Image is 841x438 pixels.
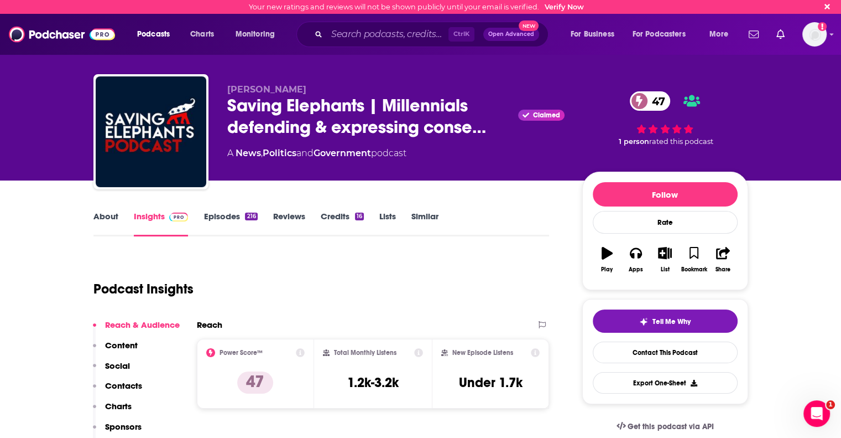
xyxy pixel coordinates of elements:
[314,148,371,158] a: Government
[593,211,738,234] div: Rate
[619,137,649,146] span: 1 person
[621,240,650,280] button: Apps
[411,211,438,236] a: Similar
[263,148,296,158] a: Politics
[652,317,691,326] span: Tell Me Why
[625,25,702,43] button: open menu
[629,266,643,273] div: Apps
[680,240,708,280] button: Bookmark
[593,182,738,207] button: Follow
[197,320,222,330] h2: Reach
[818,22,827,31] svg: Email not verified
[630,91,671,111] a: 47
[334,349,396,357] h2: Total Monthly Listens
[105,401,132,411] p: Charts
[355,213,364,220] div: 16
[715,266,730,273] div: Share
[650,240,679,280] button: List
[702,25,742,43] button: open menu
[571,27,614,42] span: For Business
[227,147,406,160] div: A podcast
[633,27,686,42] span: For Podcasters
[593,310,738,333] button: tell me why sparkleTell Me Why
[93,340,138,360] button: Content
[802,22,827,47] button: Show profile menu
[593,240,621,280] button: Play
[803,400,830,427] iframe: Intercom live chat
[307,22,559,47] div: Search podcasts, credits, & more...
[641,91,671,111] span: 47
[129,25,184,43] button: open menu
[708,240,737,280] button: Share
[96,76,206,187] img: Saving Elephants | Millennials defending & expressing conservative values
[709,27,728,42] span: More
[9,24,115,45] img: Podchaser - Follow, Share and Rate Podcasts
[93,360,130,381] button: Social
[105,360,130,371] p: Social
[93,211,118,236] a: About
[237,372,273,394] p: 47
[649,137,713,146] span: rated this podcast
[190,27,214,42] span: Charts
[93,401,132,421] button: Charts
[236,148,261,158] a: News
[772,25,789,44] a: Show notifications dropdown
[236,27,275,42] span: Monitoring
[273,211,305,236] a: Reviews
[245,213,257,220] div: 216
[227,84,306,95] span: [PERSON_NAME]
[661,266,670,273] div: List
[533,112,560,118] span: Claimed
[93,380,142,401] button: Contacts
[134,211,189,236] a: InsightsPodchaser Pro
[593,372,738,394] button: Export One-Sheet
[105,421,142,432] p: Sponsors
[327,25,448,43] input: Search podcasts, credits, & more...
[628,422,713,431] span: Get this podcast via API
[228,25,289,43] button: open menu
[203,211,257,236] a: Episodes216
[545,3,584,11] a: Verify Now
[639,317,648,326] img: tell me why sparkle
[296,148,314,158] span: and
[452,349,513,357] h2: New Episode Listens
[593,342,738,363] a: Contact This Podcast
[93,281,194,297] h1: Podcast Insights
[261,148,263,158] span: ,
[448,27,474,42] span: Ctrl K
[220,349,263,357] h2: Power Score™
[93,320,180,340] button: Reach & Audience
[105,380,142,391] p: Contacts
[169,213,189,221] img: Podchaser Pro
[582,84,748,153] div: 47 1 personrated this podcast
[347,374,399,391] h3: 1.2k-3.2k
[249,3,584,11] div: Your new ratings and reviews will not be shown publicly until your email is verified.
[459,374,523,391] h3: Under 1.7k
[601,266,613,273] div: Play
[519,20,539,31] span: New
[105,340,138,351] p: Content
[379,211,396,236] a: Lists
[483,28,539,41] button: Open AdvancedNew
[321,211,364,236] a: Credits16
[563,25,628,43] button: open menu
[488,32,534,37] span: Open Advanced
[137,27,170,42] span: Podcasts
[105,320,180,330] p: Reach & Audience
[802,22,827,47] img: User Profile
[744,25,763,44] a: Show notifications dropdown
[802,22,827,47] span: Logged in as londonmking
[826,400,835,409] span: 1
[183,25,221,43] a: Charts
[681,266,707,273] div: Bookmark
